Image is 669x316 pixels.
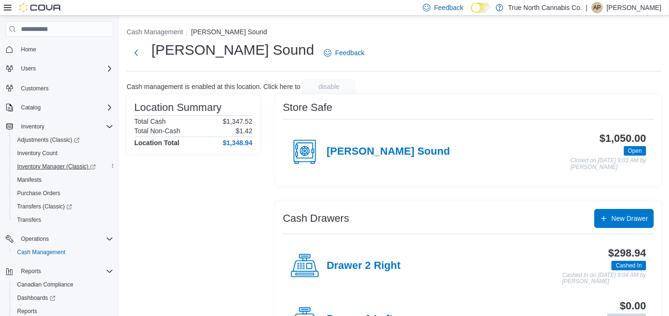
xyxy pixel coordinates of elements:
[13,279,113,290] span: Canadian Compliance
[17,248,65,256] span: Cash Management
[127,83,300,90] p: Cash management is enabled at this location. Click here to
[236,127,252,135] p: $1.42
[21,85,49,92] span: Customers
[17,281,73,288] span: Canadian Compliance
[10,200,117,213] a: Transfers (Classic)
[17,149,58,157] span: Inventory Count
[609,247,646,259] h3: $298.94
[624,146,646,156] span: Open
[10,187,117,200] button: Purchase Orders
[611,261,646,270] span: Cashed In
[127,43,146,62] button: Next
[607,2,661,13] p: [PERSON_NAME]
[10,278,117,291] button: Canadian Compliance
[17,102,113,113] span: Catalog
[10,160,117,173] a: Inventory Manager (Classic)
[17,82,113,94] span: Customers
[611,214,648,223] span: New Drawer
[19,3,62,12] img: Cova
[13,292,59,304] a: Dashboards
[17,216,41,224] span: Transfers
[13,161,100,172] a: Inventory Manager (Classic)
[2,62,117,75] button: Users
[471,3,491,13] input: Dark Mode
[13,247,113,258] span: Cash Management
[21,104,40,111] span: Catalog
[10,133,117,147] a: Adjustments (Classic)
[320,43,368,62] a: Feedback
[134,139,180,147] h4: Location Total
[17,294,55,302] span: Dashboards
[283,102,332,113] h3: Store Safe
[17,121,113,132] span: Inventory
[434,3,463,12] span: Feedback
[10,147,117,160] button: Inventory Count
[2,120,117,133] button: Inventory
[17,163,96,170] span: Inventory Manager (Classic)
[13,201,76,212] a: Transfers (Classic)
[2,42,117,56] button: Home
[21,65,36,72] span: Users
[17,43,113,55] span: Home
[21,267,41,275] span: Reports
[17,189,60,197] span: Purchase Orders
[151,40,314,59] h1: [PERSON_NAME] Sound
[17,136,80,144] span: Adjustments (Classic)
[2,265,117,278] button: Reports
[599,133,646,144] h3: $1,050.00
[13,134,113,146] span: Adjustments (Classic)
[134,127,180,135] h6: Total Non-Cash
[134,118,166,125] h6: Total Cash
[17,44,40,55] a: Home
[17,266,45,277] button: Reports
[127,28,183,36] button: Cash Management
[13,161,113,172] span: Inventory Manager (Classic)
[13,292,113,304] span: Dashboards
[17,63,113,74] span: Users
[17,266,113,277] span: Reports
[223,118,252,125] p: $1,347.52
[13,247,69,258] a: Cash Management
[570,158,646,170] p: Closed on [DATE] 9:03 AM by [PERSON_NAME]
[591,2,603,13] div: Andrew Patterson
[13,188,64,199] a: Purchase Orders
[17,203,72,210] span: Transfers (Classic)
[10,173,117,187] button: Manifests
[2,232,117,246] button: Operations
[327,260,400,272] h4: Drawer 2 Right
[620,300,646,312] h3: $0.00
[13,188,113,199] span: Purchase Orders
[13,174,113,186] span: Manifests
[21,46,36,53] span: Home
[191,28,267,36] button: [PERSON_NAME] Sound
[13,174,45,186] a: Manifests
[327,146,450,158] h4: [PERSON_NAME] Sound
[628,147,642,155] span: Open
[10,213,117,227] button: Transfers
[283,213,349,224] h3: Cash Drawers
[10,246,117,259] button: Cash Management
[21,235,49,243] span: Operations
[13,214,113,226] span: Transfers
[127,27,661,39] nav: An example of EuiBreadcrumbs
[13,134,83,146] a: Adjustments (Classic)
[17,233,113,245] span: Operations
[17,102,44,113] button: Catalog
[13,148,113,159] span: Inventory Count
[586,2,588,13] p: |
[562,272,646,285] p: Cashed In on [DATE] 9:04 AM by [PERSON_NAME]
[302,79,356,94] button: disable
[17,63,40,74] button: Users
[17,233,53,245] button: Operations
[2,81,117,95] button: Customers
[17,307,37,315] span: Reports
[594,209,654,228] button: New Drawer
[134,102,221,113] h3: Location Summary
[13,148,61,159] a: Inventory Count
[13,214,45,226] a: Transfers
[10,291,117,305] a: Dashboards
[13,201,113,212] span: Transfers (Classic)
[508,2,582,13] p: True North Cannabis Co.
[319,82,339,91] span: disable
